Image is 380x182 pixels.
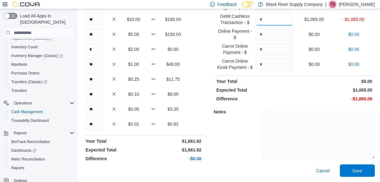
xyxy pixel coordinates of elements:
[86,147,142,153] p: Expected Total
[340,165,375,177] button: Save
[330,1,335,8] span: TB
[6,164,77,172] button: Reports
[6,155,77,164] button: Metrc Reconciliation
[9,43,40,51] a: Inventory Count
[11,99,35,107] button: Operations
[125,106,142,112] p: $0.05
[9,117,51,124] a: Traceabilty Dashboard
[9,156,74,163] span: Metrc Reconciliation
[9,117,74,124] span: Traceabilty Dashboard
[335,61,372,67] p: $0.00
[296,61,333,67] p: $0.00
[6,69,77,78] button: Purchase Orders
[256,43,293,55] input: Quantity
[9,156,47,163] a: Metrc Reconciliation
[6,78,77,86] a: Transfers (Classic)
[296,31,333,37] p: $0.00
[242,1,255,8] input: Dark Mode
[86,138,142,144] p: Your Total
[217,28,254,41] p: Online Payment - $
[296,78,372,84] p: $0.00
[296,96,372,102] p: -$1,065.00
[217,58,254,70] p: Carrot Online Kiosk Payment - $
[11,45,38,50] span: Inventory Count
[9,52,65,60] a: Inventory Manager (Classic)
[125,46,142,52] p: $2.00
[9,147,39,154] a: Dashboards
[125,31,142,37] p: $5.00
[164,16,182,22] p: $180.00
[164,31,182,37] p: $150.00
[9,147,74,154] span: Dashboards
[214,106,261,118] h5: Notes
[9,87,74,94] span: Transfers
[11,165,24,170] span: Reports
[217,1,237,7] span: Feedback
[11,139,50,144] span: BioTrack Reconciliation
[1,99,77,108] button: Operations
[256,58,293,70] input: Quantity
[125,16,142,22] p: $10.00
[125,61,142,67] p: $1.00
[217,96,293,102] p: Difference
[256,28,293,41] input: Quantity
[17,13,74,25] span: Load All Apps in [GEOGRAPHIC_DATA]
[11,129,29,137] button: Reports
[316,168,330,174] span: Cancel
[9,52,74,60] span: Inventory Manager (Classic)
[9,138,74,146] span: BioTrack Reconciliation
[11,53,63,58] span: Inventory Manager (Classic)
[86,73,103,85] input: Quantity
[335,46,372,52] p: $0.00
[335,16,372,22] p: -$1,065.00
[86,13,103,26] input: Quantity
[164,76,182,82] p: $11.75
[11,88,27,93] span: Transfers
[9,78,50,86] a: Transfers (Classic)
[11,129,74,137] span: Reports
[9,138,53,146] a: BioTrack Reconciliation
[145,147,201,153] p: $1,661.92
[296,16,333,22] p: $1,065.00
[6,51,77,60] a: Inventory Manager (Classic)
[329,1,337,8] div: Tony Beirman
[164,61,182,67] p: $48.00
[9,164,27,172] a: Reports
[296,87,372,93] p: $1,065.00
[86,88,103,100] input: Quantity
[86,118,103,130] input: Quantity
[314,165,332,177] button: Cancel
[6,43,77,51] button: Inventory Count
[86,156,142,162] p: Difference
[9,43,74,51] span: Inventory Count
[9,61,74,68] span: Manifests
[14,101,32,106] span: Operations
[164,121,182,127] p: $0.82
[125,76,142,82] p: $0.25
[256,13,293,26] input: Quantity
[125,91,142,97] p: $0.10
[9,69,74,77] span: Purchase Orders
[6,137,77,146] button: BioTrack Reconciliation
[86,28,103,41] input: Quantity
[9,108,45,116] a: Cash Management
[6,146,77,155] a: Dashboards
[217,87,293,93] p: Expected Total
[11,157,45,162] span: Metrc Reconciliation
[11,99,74,107] span: Operations
[11,62,27,67] span: Manifests
[145,138,201,144] p: $1,661.92
[325,1,327,8] p: |
[9,78,74,86] span: Transfers (Classic)
[9,108,74,116] span: Cash Management
[6,86,77,95] button: Transfers
[9,164,74,172] span: Reports
[9,87,29,94] a: Transfers
[164,91,182,97] p: $8.00
[86,103,103,115] input: Quantity
[11,109,43,114] span: Cash Management
[145,156,201,162] p: -$0.00
[6,60,77,69] button: Manifests
[11,79,47,84] span: Transfers (Classic)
